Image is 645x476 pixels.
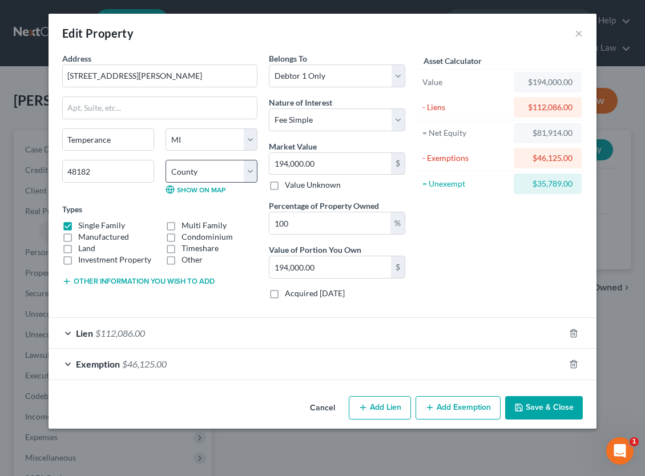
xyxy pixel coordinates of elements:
button: Add Lien [349,396,411,420]
input: Enter zip... [62,160,154,183]
input: Apt, Suite, etc... [63,97,257,119]
label: Single Family [78,220,125,231]
button: Add Exemption [416,396,501,420]
button: Cancel [301,397,344,420]
label: Percentage of Property Owned [269,200,379,212]
div: $46,125.00 [523,152,573,164]
div: Value [422,76,509,88]
button: Save & Close [505,396,583,420]
label: Manufactured [78,231,129,243]
label: Acquired [DATE] [285,288,345,299]
a: Show on Map [166,185,225,194]
button: Other information you wish to add [62,277,215,286]
div: Edit Property [62,25,134,41]
span: $112,086.00 [95,328,145,338]
iframe: Intercom live chat [606,437,634,465]
label: Market Value [269,140,317,152]
span: Exemption [76,358,120,369]
label: Nature of Interest [269,96,332,108]
div: $81,914.00 [523,127,573,139]
input: 0.00 [269,153,391,175]
label: Value Unknown [285,179,341,191]
label: Value of Portion You Own [269,244,361,256]
label: Other [182,254,203,265]
label: Timeshare [182,243,219,254]
span: $46,125.00 [122,358,167,369]
div: = Unexempt [422,178,509,189]
label: Land [78,243,95,254]
label: Asset Calculator [424,55,482,67]
div: $ [391,256,405,278]
div: - Liens [422,102,509,113]
label: Types [62,203,82,215]
input: Enter city... [63,129,154,151]
label: Investment Property [78,254,151,265]
span: Belongs To [269,54,307,63]
div: - Exemptions [422,152,509,164]
input: Enter address... [63,65,257,87]
input: 0.00 [269,212,390,234]
div: = Net Equity [422,127,509,139]
label: Multi Family [182,220,227,231]
input: 0.00 [269,256,391,278]
span: 1 [630,437,639,446]
div: $ [391,153,405,175]
span: Lien [76,328,93,338]
span: Address [62,54,91,63]
label: Condominium [182,231,233,243]
div: $112,086.00 [523,102,573,113]
div: % [390,212,405,234]
div: $35,789.00 [523,178,573,189]
div: $194,000.00 [523,76,573,88]
button: × [575,26,583,40]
